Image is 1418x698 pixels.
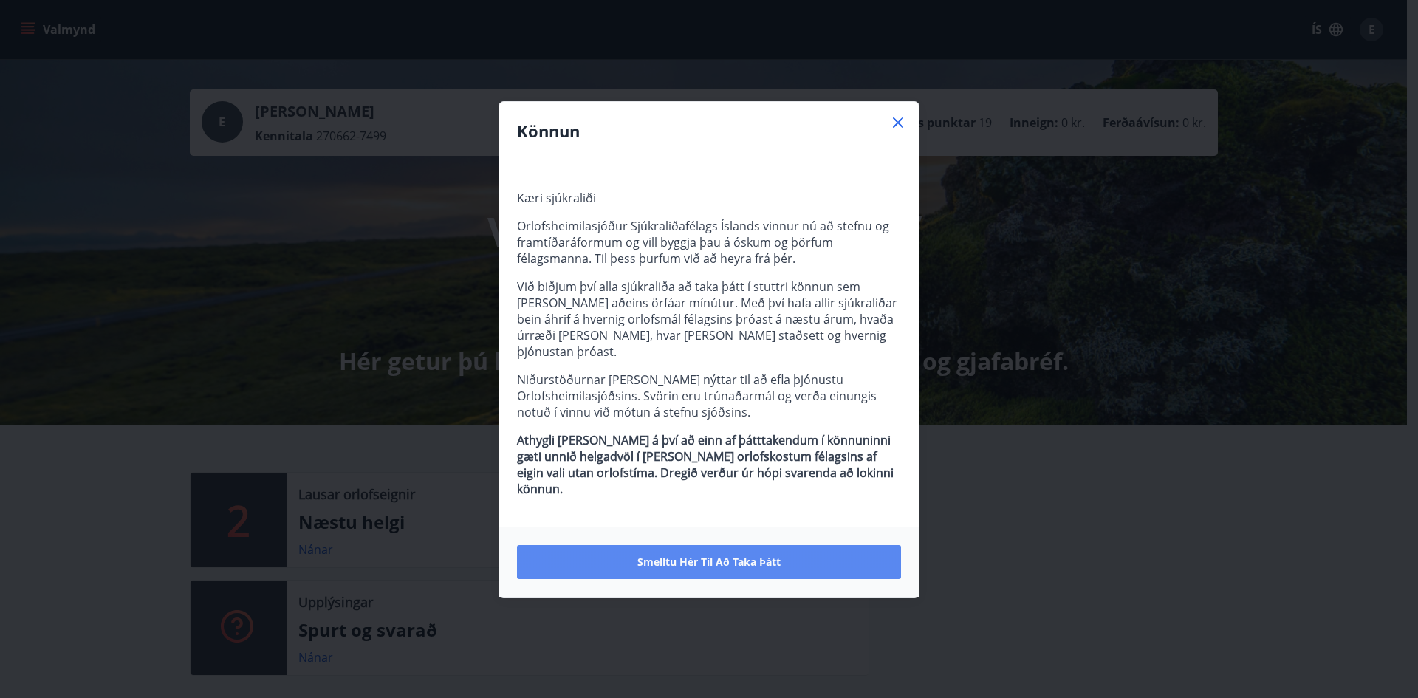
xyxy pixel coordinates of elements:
p: Kæri sjúkraliði [517,190,901,206]
strong: Athygli [PERSON_NAME] á því að einn af þátttakendum í könnuninni gæti unnið helgadvöl í [PERSON_N... [517,432,894,497]
p: Niðurstöðurnar [PERSON_NAME] nýttar til að efla þjónustu Orlofsheimilasjóðsins. Svörin eru trúnað... [517,372,901,420]
span: Smelltu hér til að taka þátt [637,555,781,569]
p: Orlofsheimilasjóður Sjúkraliðafélags Íslands vinnur nú að stefnu og framtíðaráformum og vill bygg... [517,218,901,267]
button: Smelltu hér til að taka þátt [517,545,901,579]
h4: Könnun [517,120,901,142]
p: Við biðjum því alla sjúkraliða að taka þátt í stuttri könnun sem [PERSON_NAME] aðeins örfáar mínú... [517,278,901,360]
